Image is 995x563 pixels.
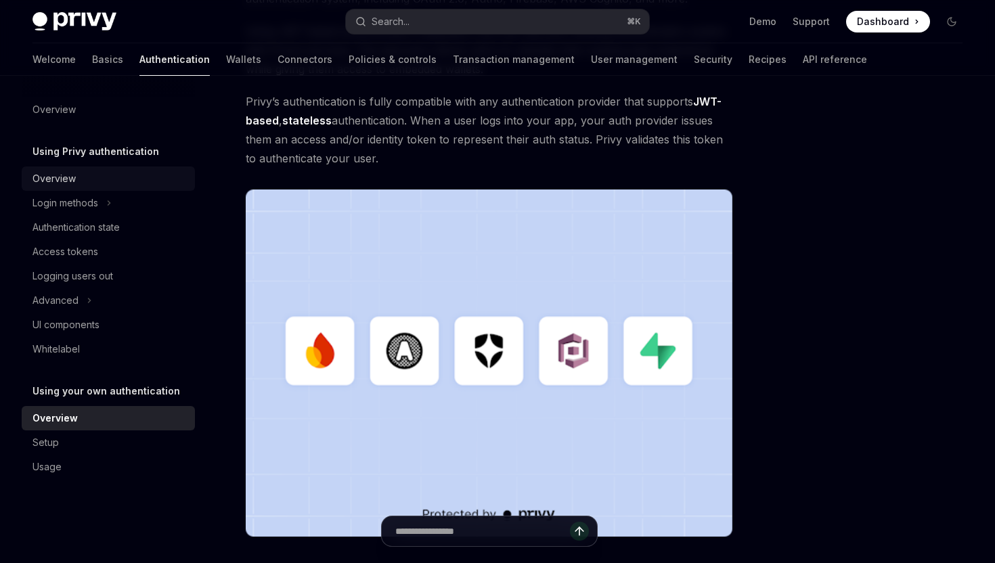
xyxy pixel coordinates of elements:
a: UI components [22,313,195,337]
button: Toggle dark mode [941,11,963,32]
div: Whitelabel [32,341,80,357]
div: UI components [32,317,99,333]
a: Authentication state [22,215,195,240]
a: Authentication [139,43,210,76]
a: API reference [803,43,867,76]
button: Send message [570,522,589,541]
a: Usage [22,455,195,479]
button: Search...⌘K [346,9,648,34]
a: Overview [22,166,195,191]
a: Dashboard [846,11,930,32]
a: Support [793,15,830,28]
a: Welcome [32,43,76,76]
h5: Using your own authentication [32,383,180,399]
a: Connectors [278,43,332,76]
a: Overview [22,97,195,122]
div: Overview [32,410,78,426]
a: Setup [22,430,195,455]
a: Transaction management [453,43,575,76]
a: Demo [749,15,776,28]
div: Logging users out [32,268,113,284]
a: stateless [282,114,332,128]
a: Policies & controls [349,43,437,76]
div: Authentication state [32,219,120,235]
a: Logging users out [22,264,195,288]
span: Privy’s authentication is fully compatible with any authentication provider that supports , authe... [246,92,732,168]
span: ⌘ K [627,16,641,27]
a: Security [694,43,732,76]
a: User management [591,43,678,76]
a: Wallets [226,43,261,76]
a: Overview [22,406,195,430]
div: Overview [32,171,76,187]
div: Search... [372,14,410,30]
div: Login methods [32,195,98,211]
span: Dashboard [857,15,909,28]
h5: Using Privy authentication [32,143,159,160]
img: dark logo [32,12,116,31]
a: Whitelabel [22,337,195,361]
div: Overview [32,102,76,118]
img: JWT-based auth splash [246,189,732,537]
div: Usage [32,459,62,475]
div: Access tokens [32,244,98,260]
div: Advanced [32,292,79,309]
a: Basics [92,43,123,76]
a: Recipes [749,43,787,76]
div: Setup [32,434,59,451]
a: Access tokens [22,240,195,264]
